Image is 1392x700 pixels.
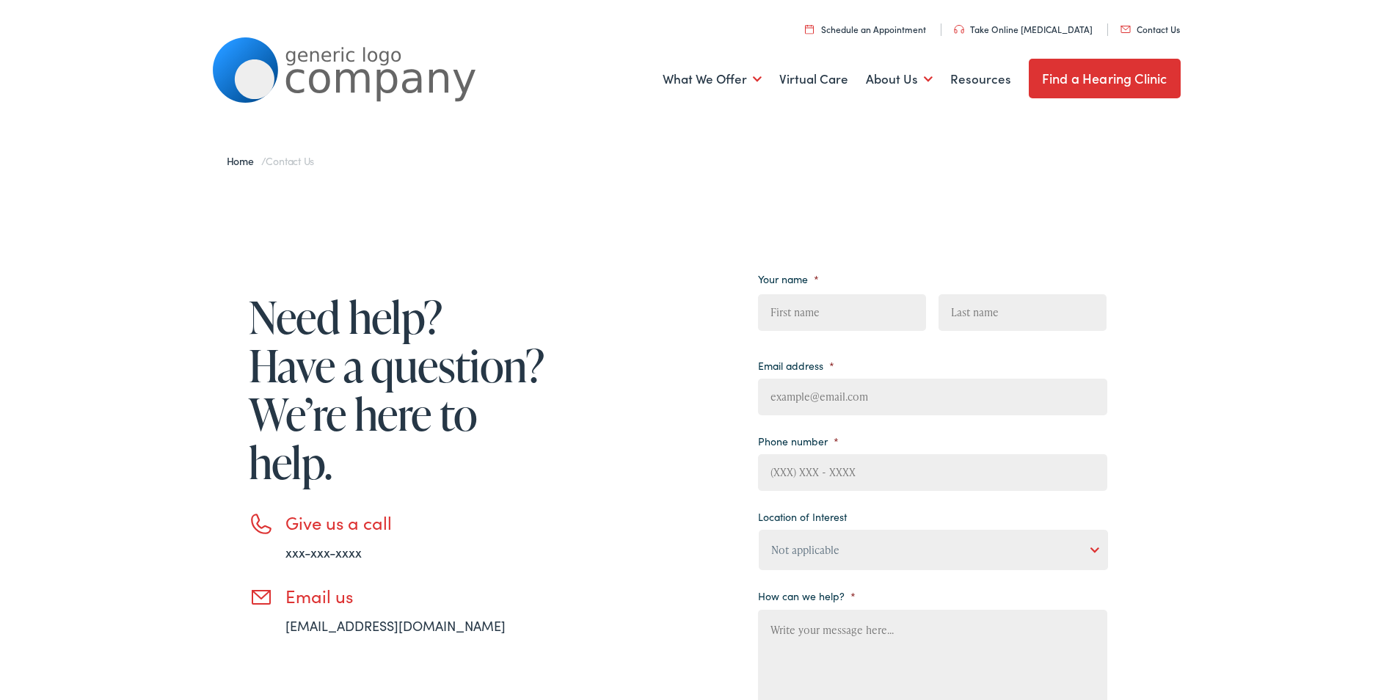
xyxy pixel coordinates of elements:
[758,294,926,331] input: First name
[805,23,926,35] a: Schedule an Appointment
[758,359,834,372] label: Email address
[285,543,362,561] a: xxx-xxx-xxxx
[758,454,1107,491] input: (XXX) XXX - XXXX
[227,153,261,168] a: Home
[266,153,314,168] span: Contact Us
[939,294,1107,331] input: Last name
[779,52,848,106] a: Virtual Care
[758,510,847,523] label: Location of Interest
[805,24,814,34] img: utility icon
[758,379,1107,415] input: example@email.com
[950,52,1011,106] a: Resources
[1120,26,1131,33] img: utility icon
[285,616,506,635] a: [EMAIL_ADDRESS][DOMAIN_NAME]
[227,153,315,168] span: /
[285,586,550,607] h3: Email us
[866,52,933,106] a: About Us
[1029,59,1181,98] a: Find a Hearing Clinic
[285,512,550,533] h3: Give us a call
[758,434,839,448] label: Phone number
[954,25,964,34] img: utility icon
[758,272,819,285] label: Your name
[1120,23,1180,35] a: Contact Us
[758,589,856,602] label: How can we help?
[663,52,762,106] a: What We Offer
[954,23,1093,35] a: Take Online [MEDICAL_DATA]
[249,293,550,486] h1: Need help? Have a question? We’re here to help.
